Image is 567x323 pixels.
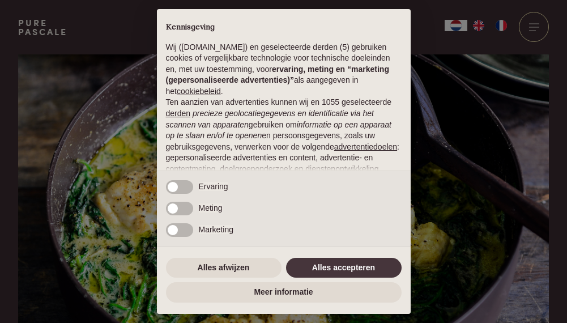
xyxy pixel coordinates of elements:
span: Ervaring [199,182,228,191]
button: Meer informatie [166,282,402,303]
button: Alles afwijzen [166,258,282,278]
strong: ervaring, meting en “marketing (gepersonaliseerde advertenties)” [166,65,389,85]
a: cookiebeleid [177,87,221,96]
button: derden [166,108,191,120]
button: Alles accepteren [286,258,402,278]
h2: Kennisgeving [166,23,402,33]
em: informatie op een apparaat op te slaan en/of te openen [166,120,392,141]
span: Meting [199,203,223,212]
button: advertentiedoelen [334,142,397,153]
span: Marketing [199,225,233,234]
p: Wij ([DOMAIN_NAME]) en geselecteerde derden (5) gebruiken cookies of vergelijkbare technologie vo... [166,42,402,97]
p: Ten aanzien van advertenties kunnen wij en 1055 geselecteerde gebruiken om en persoonsgegevens, z... [166,97,402,175]
em: precieze geolocatiegegevens en identificatie via het scannen van apparaten [166,109,374,129]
